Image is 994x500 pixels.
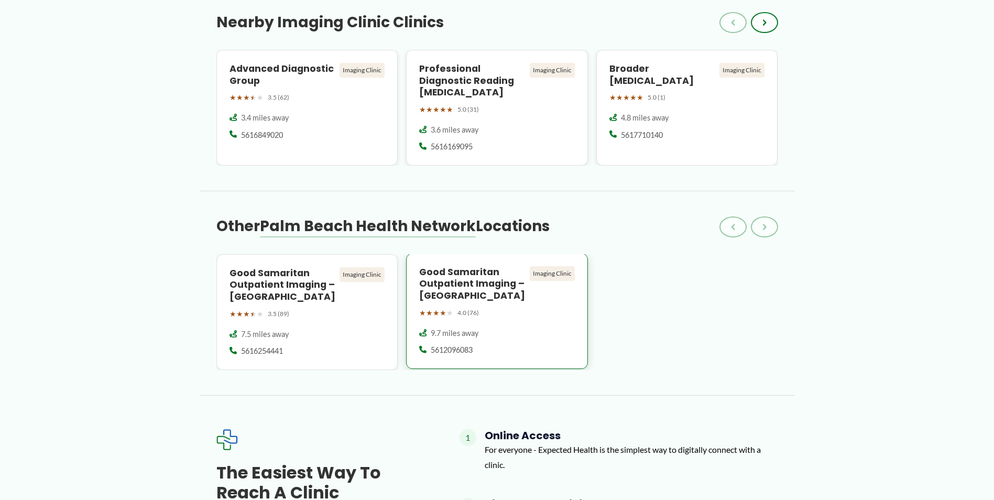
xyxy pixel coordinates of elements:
[596,50,778,166] a: Broader [MEDICAL_DATA] Imaging Clinic ★★★★★ 5.0 (1) 4.8 miles away 5617710140
[446,103,453,116] span: ★
[241,130,283,140] span: 5616849020
[419,266,526,302] h4: Good Samaritan Outpatient Imaging – [GEOGRAPHIC_DATA]
[340,267,385,282] div: Imaging Clinic
[250,307,257,321] span: ★
[216,13,444,32] h3: Nearby Imaging Clinic Clinics
[431,328,478,339] span: 9.7 miles away
[236,307,243,321] span: ★
[460,429,476,446] span: 1
[719,12,747,33] button: ‹
[419,103,426,116] span: ★
[230,267,336,303] h4: Good Samaritan Outpatient Imaging – [GEOGRAPHIC_DATA]
[419,63,526,99] h4: Professional Diagnostic Reading [MEDICAL_DATA]
[751,12,778,33] button: ›
[485,442,778,473] p: For everyone - Expected Health is the simplest way to digitally connect with a clinic.
[340,63,385,78] div: Imaging Clinic
[260,216,476,236] span: Palm Beach Health Network
[230,91,236,104] span: ★
[609,63,716,87] h4: Broader [MEDICAL_DATA]
[431,345,473,355] span: 5612096083
[446,306,453,320] span: ★
[621,130,663,140] span: 5617710140
[630,91,637,104] span: ★
[419,306,426,320] span: ★
[440,306,446,320] span: ★
[268,92,289,103] span: 3.5 (62)
[241,329,289,340] span: 7.5 miles away
[623,91,630,104] span: ★
[216,217,550,236] h3: Other Locations
[241,113,289,123] span: 3.4 miles away
[236,91,243,104] span: ★
[268,308,289,320] span: 3.5 (89)
[230,63,336,87] h4: Advanced Diagnostic Group
[621,113,669,123] span: 4.8 miles away
[406,50,588,166] a: Professional Diagnostic Reading [MEDICAL_DATA] Imaging Clinic ★★★★★ 5.0 (31) 3.6 miles away 56161...
[406,254,588,370] a: Good Samaritan Outpatient Imaging – [GEOGRAPHIC_DATA] Imaging Clinic ★★★★★ 4.0 (76) 9.7 miles awa...
[731,16,735,29] span: ‹
[616,91,623,104] span: ★
[426,306,433,320] span: ★
[762,16,767,29] span: ›
[719,216,747,237] button: ‹
[257,307,264,321] span: ★
[426,103,433,116] span: ★
[216,429,237,450] img: Expected Healthcare Logo
[457,104,479,115] span: 5.0 (31)
[243,91,250,104] span: ★
[216,50,398,166] a: Advanced Diagnostic Group Imaging Clinic ★★★★★ 3.5 (62) 3.4 miles away 5616849020
[762,221,767,233] span: ›
[485,429,778,442] h4: Online Access
[648,92,665,103] span: 5.0 (1)
[257,91,264,104] span: ★
[230,307,236,321] span: ★
[433,306,440,320] span: ★
[719,63,764,78] div: Imaging Clinic
[637,91,643,104] span: ★
[440,103,446,116] span: ★
[431,125,478,135] span: 3.6 miles away
[751,216,778,237] button: ›
[250,91,257,104] span: ★
[530,63,575,78] div: Imaging Clinic
[431,142,473,152] span: 5616169095
[457,307,479,319] span: 4.0 (76)
[731,221,735,233] span: ‹
[243,307,250,321] span: ★
[530,266,575,281] div: Imaging Clinic
[609,91,616,104] span: ★
[216,254,398,370] a: Good Samaritan Outpatient Imaging – [GEOGRAPHIC_DATA] Imaging Clinic ★★★★★ 3.5 (89) 7.5 miles awa...
[241,346,283,356] span: 5616254441
[433,103,440,116] span: ★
